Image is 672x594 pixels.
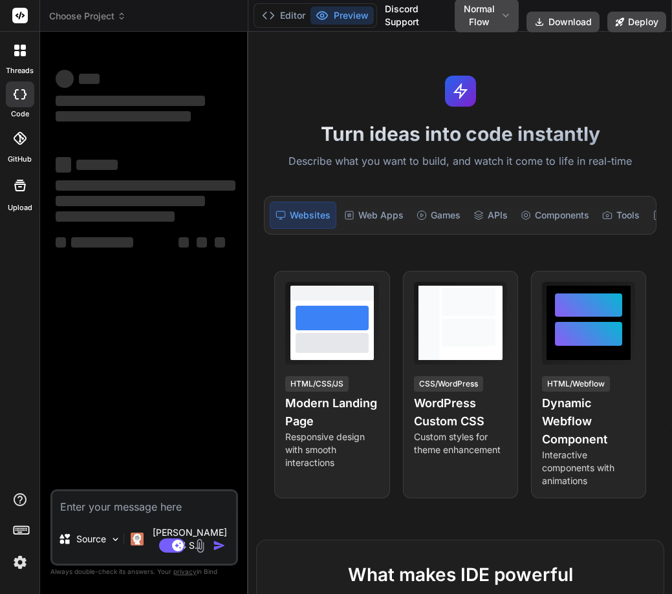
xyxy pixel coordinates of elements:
span: ‌ [215,237,225,248]
span: ‌ [56,96,205,106]
button: Download [526,12,600,32]
img: Pick Models [110,534,121,545]
label: code [11,109,29,120]
span: ‌ [76,160,118,170]
img: Claude 4 Sonnet [131,533,144,546]
img: icon [213,539,226,552]
span: ‌ [56,157,71,173]
span: ‌ [71,237,133,248]
p: Source [76,533,106,546]
p: Interactive components with animations [542,449,635,487]
button: Preview [310,6,374,25]
span: ‌ [79,74,100,84]
div: Web Apps [339,202,409,229]
p: Describe what you want to build, and watch it come to life in real-time [256,153,664,170]
span: ‌ [56,180,235,191]
div: Websites [270,202,336,229]
img: attachment [193,538,208,553]
div: HTML/CSS/JS [285,376,349,392]
span: ‌ [56,211,175,222]
span: ‌ [56,196,205,206]
span: Choose Project [49,10,126,23]
div: CSS/WordPress [414,376,483,392]
label: GitHub [8,154,32,165]
button: Deploy [607,12,666,32]
h1: Turn ideas into code instantly [256,122,664,145]
label: threads [6,65,34,76]
h4: WordPress Custom CSS [414,394,507,430]
p: Always double-check its answers. Your in Bind [50,566,238,578]
span: Normal Flow [462,3,497,28]
span: ‌ [179,237,189,248]
span: privacy [173,567,197,575]
span: ‌ [197,237,207,248]
span: ‌ [56,70,74,88]
label: Upload [8,202,32,213]
div: HTML/Webflow [542,376,610,392]
div: Components [515,202,594,229]
div: APIs [468,202,513,229]
h4: Modern Landing Page [285,394,378,430]
div: Games [411,202,466,229]
h4: Dynamic Webflow Component [542,394,635,449]
div: Tools [597,202,645,229]
p: Responsive design with smooth interactions [285,430,378,469]
h2: What makes IDE powerful [277,561,643,588]
p: [PERSON_NAME] 4 S.. [149,526,232,552]
p: Custom styles for theme enhancement [414,430,507,456]
img: settings [9,551,31,573]
button: Editor [257,6,310,25]
span: ‌ [56,237,66,248]
span: ‌ [56,111,191,122]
